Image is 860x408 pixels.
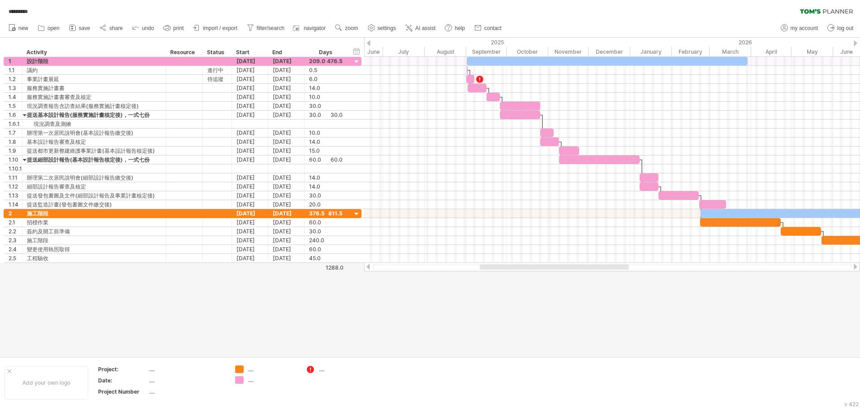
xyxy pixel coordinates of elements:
[9,146,22,155] div: 1.9
[207,66,227,74] div: 進行中
[268,209,305,218] div: [DATE]
[232,84,268,92] div: [DATE]
[304,25,326,31] span: navigator
[140,38,630,47] div: 2025
[309,75,343,83] div: 6.0
[9,84,22,92] div: 1.3
[455,25,465,31] span: help
[257,25,284,31] span: filter/search
[98,377,147,384] div: Date:
[232,218,268,227] div: [DATE]
[268,129,305,137] div: [DATE]
[844,401,859,408] div: v 422
[309,173,343,182] div: 14.0
[309,146,343,155] div: 15.0
[309,129,343,137] div: 10.0
[309,191,343,200] div: 30.0
[232,191,268,200] div: [DATE]
[18,25,28,31] span: new
[268,84,305,92] div: [DATE]
[27,129,161,137] div: 辦理第一次居民說明會(基本設計報告繳交後)
[272,48,299,57] div: End
[236,48,263,57] div: Start
[548,47,589,56] div: November 2025
[27,111,161,119] div: 提送基本設計報告(服務實施計畫核定後)，一式七份
[232,57,268,65] div: [DATE]
[79,25,90,31] span: save
[9,93,22,101] div: 1.4
[232,129,268,137] div: [DATE]
[232,137,268,146] div: [DATE]
[245,22,287,34] a: filter/search
[27,236,161,245] div: 施工階段
[309,254,343,262] div: 45.0
[161,22,186,34] a: print
[365,22,399,34] a: settings
[232,200,268,209] div: [DATE]
[443,22,468,34] a: help
[268,236,305,245] div: [DATE]
[232,182,268,191] div: [DATE]
[9,236,22,245] div: 2.3
[232,102,268,110] div: [DATE]
[309,182,343,191] div: 14.0
[27,57,161,65] div: 設計階段
[27,155,161,164] div: 提送細部設計報告(基本設計報告核定後)，一式七份
[672,47,709,56] div: February 2026
[268,155,305,164] div: [DATE]
[309,245,343,253] div: 60.0
[309,155,343,164] div: 60.0
[9,245,22,253] div: 2.4
[35,22,62,34] a: open
[268,111,305,119] div: [DATE]
[345,25,358,31] span: zoom
[191,22,240,34] a: import / export
[232,245,268,253] div: [DATE]
[207,48,227,57] div: Status
[309,102,343,110] div: 30.0
[9,155,22,164] div: 1.10
[751,47,791,56] div: April 2026
[27,209,161,218] div: 施工階段
[268,173,305,182] div: [DATE]
[232,254,268,262] div: [DATE]
[589,47,630,56] div: December 2025
[27,102,161,110] div: 現況調查報告含訪查結果(服務實施計畫核定後)
[309,111,343,119] div: 30.0
[305,264,344,271] div: 1288.0
[9,182,22,191] div: 1.12
[791,25,818,31] span: my account
[309,218,343,227] div: 60.0
[415,25,435,31] span: AI assist
[142,25,154,31] span: undo
[173,25,184,31] span: print
[27,137,161,146] div: 基本設計報告審查及核定
[27,93,161,101] div: 服務實施計畫書審查及核定
[232,93,268,101] div: [DATE]
[67,22,93,34] a: save
[27,75,161,83] div: 事業計畫展延
[149,388,224,395] div: ....
[9,111,22,119] div: 1.6
[9,129,22,137] div: 1.7
[9,227,22,236] div: 2.2
[232,236,268,245] div: [DATE]
[333,22,361,34] a: zoom
[309,227,343,236] div: 30.0
[309,236,343,245] div: 240.0
[630,47,672,56] div: January 2026
[309,93,343,101] div: 10.0
[309,209,343,218] div: 376.5
[232,66,268,74] div: [DATE]
[149,365,224,373] div: ....
[268,93,305,101] div: [DATE]
[27,182,161,191] div: 細部設計報告審查及核定
[9,102,22,110] div: 1.5
[9,75,22,83] div: 1.2
[778,22,821,34] a: my account
[207,75,227,83] div: 待追蹤
[268,245,305,253] div: [DATE]
[507,47,548,56] div: October 2025
[309,57,343,65] div: 209.0
[170,48,198,57] div: Resource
